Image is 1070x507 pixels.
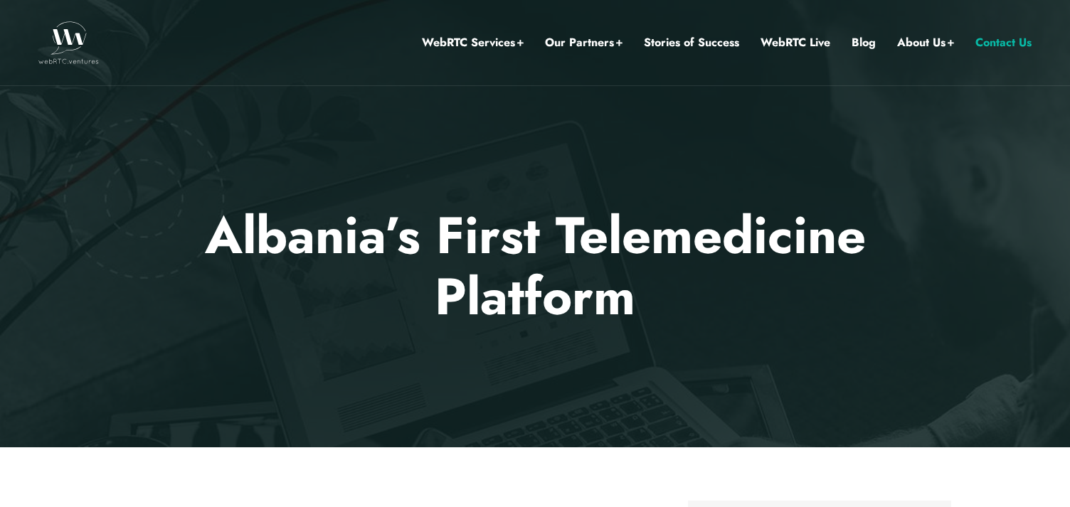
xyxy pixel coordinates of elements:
p: Albania’s First Telemedicine Platform [119,205,952,328]
a: Stories of Success [644,33,739,52]
a: WebRTC Live [761,33,830,52]
a: Our Partners [545,33,623,52]
img: WebRTC.ventures [38,21,99,64]
a: WebRTC Services [422,33,524,52]
a: About Us [897,33,954,52]
a: Blog [852,33,876,52]
a: Contact Us [975,33,1032,52]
